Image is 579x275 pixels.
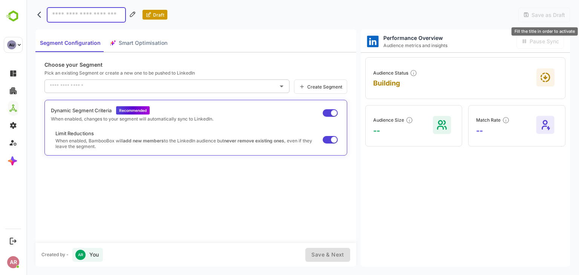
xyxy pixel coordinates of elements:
span: Match Rate [450,117,474,123]
p: Dynamic Segment Criteria [25,107,85,113]
a: Create Segment [268,79,321,94]
div: Fill the title and select segment in order to activate [279,248,323,262]
span: Segment Configuration [14,38,74,48]
span: Audience Size [347,117,378,123]
span: Save as Draft [503,12,539,18]
span: Create Segment [279,84,316,90]
button: Open [250,81,260,92]
div: You [46,248,77,262]
span: Recommended [93,108,120,113]
div: Created by - [15,252,42,257]
div: Activate sync in order to activate [490,34,538,49]
strong: never remove existing ones [198,138,258,144]
span: Draft [125,12,138,18]
span: -- [347,126,387,135]
div: Fill the title in order to activate [492,8,544,22]
span: Pause Sync [501,38,533,44]
img: BambooboxLogoMark.f1c84d78b4c51b1a7b5f700c9845e183.svg [4,9,23,23]
span: Percentage of contacts/companies LinkedIn successfully matched [476,116,483,124]
p: When enabled, changes to your segment will automatically sync to LinkedIn. [25,116,187,122]
p: Limit Reductions [29,130,289,136]
span: Audience metrics and insights [357,43,421,48]
span: Performance Overview [357,35,421,41]
button: Logout [8,236,18,246]
div: AR [49,250,59,260]
div: Fill the title in order to activate [485,27,551,35]
span: Building [347,79,391,87]
div: AU [7,40,16,49]
span: Audience Status [347,70,382,76]
div: AR [7,256,19,268]
p: When enabled, BambooBox will to the LinkedIn audience but , even if they leave the segment. [29,138,289,149]
strong: add new members [96,138,138,144]
span: Total members LinkedIn has successfully matched for this audience [379,116,387,124]
span: Current build state of the audience synced [383,69,391,77]
button: back [9,9,20,20]
span: -- [450,126,483,135]
p: Choose your Segment [18,61,321,68]
p: Pick an existing Segment or create a new one to be pushed to LinkedIn [18,70,321,76]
